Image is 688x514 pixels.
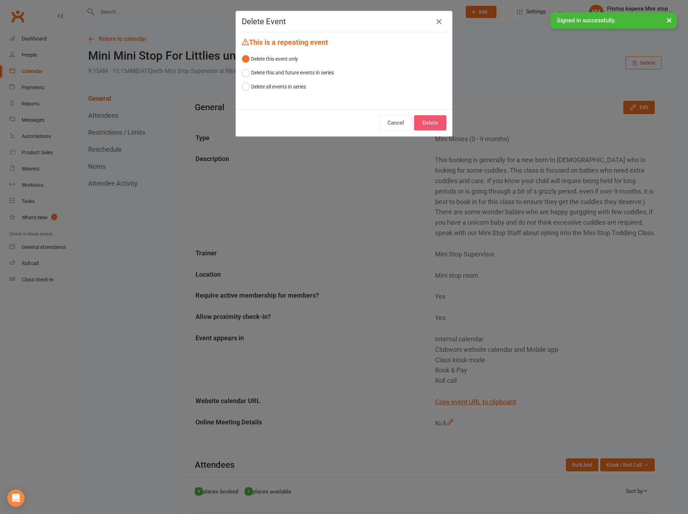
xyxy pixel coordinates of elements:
[557,17,616,24] span: Signed in successfully.
[242,38,446,46] h4: This is a repeating event
[242,80,306,94] button: Delete all events in series
[242,66,334,79] button: Delete this and future events in series
[379,115,412,130] button: Cancel
[663,12,676,28] button: ×
[242,52,298,66] button: Delete this event only
[414,115,446,130] button: Delete
[7,489,25,507] div: Open Intercom Messenger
